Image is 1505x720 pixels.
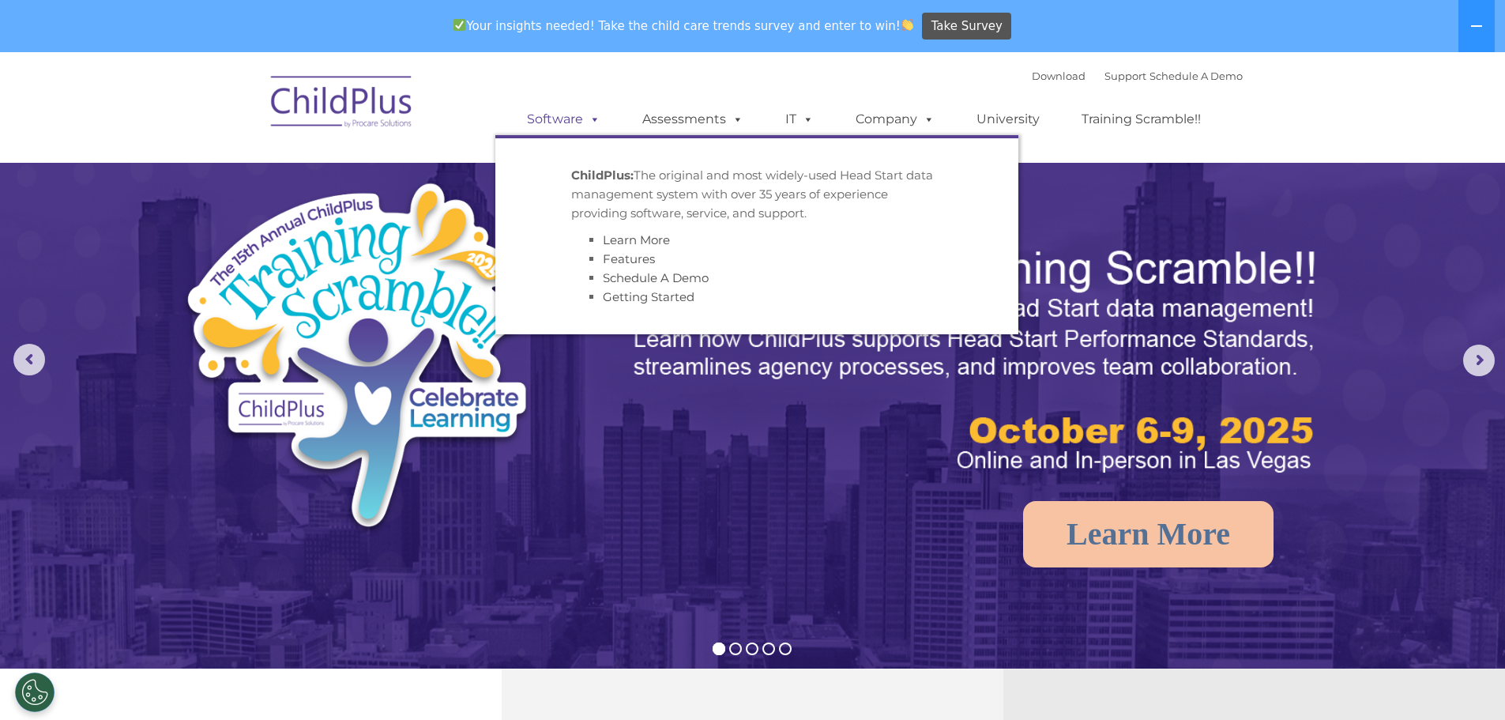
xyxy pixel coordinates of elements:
[840,104,950,135] a: Company
[220,104,268,116] span: Last name
[961,104,1055,135] a: University
[931,13,1003,40] span: Take Survey
[1032,70,1085,82] a: Download
[571,166,943,223] p: The original and most widely-used Head Start data management system with over 35 years of experie...
[603,232,670,247] a: Learn More
[626,104,759,135] a: Assessments
[453,19,465,31] img: ✅
[1023,501,1274,567] a: Learn More
[922,13,1011,40] a: Take Survey
[220,169,287,181] span: Phone number
[1149,70,1243,82] a: Schedule A Demo
[511,104,616,135] a: Software
[603,289,694,304] a: Getting Started
[263,65,421,144] img: ChildPlus by Procare Solutions
[1066,104,1217,135] a: Training Scramble!!
[603,270,709,285] a: Schedule A Demo
[901,19,913,31] img: 👏
[15,673,55,712] button: Cookies Settings
[1104,70,1146,82] a: Support
[603,251,655,266] a: Features
[447,10,920,41] span: Your insights needed! Take the child care trends survey and enter to win!
[769,104,830,135] a: IT
[1032,70,1243,82] font: |
[571,168,634,183] strong: ChildPlus:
